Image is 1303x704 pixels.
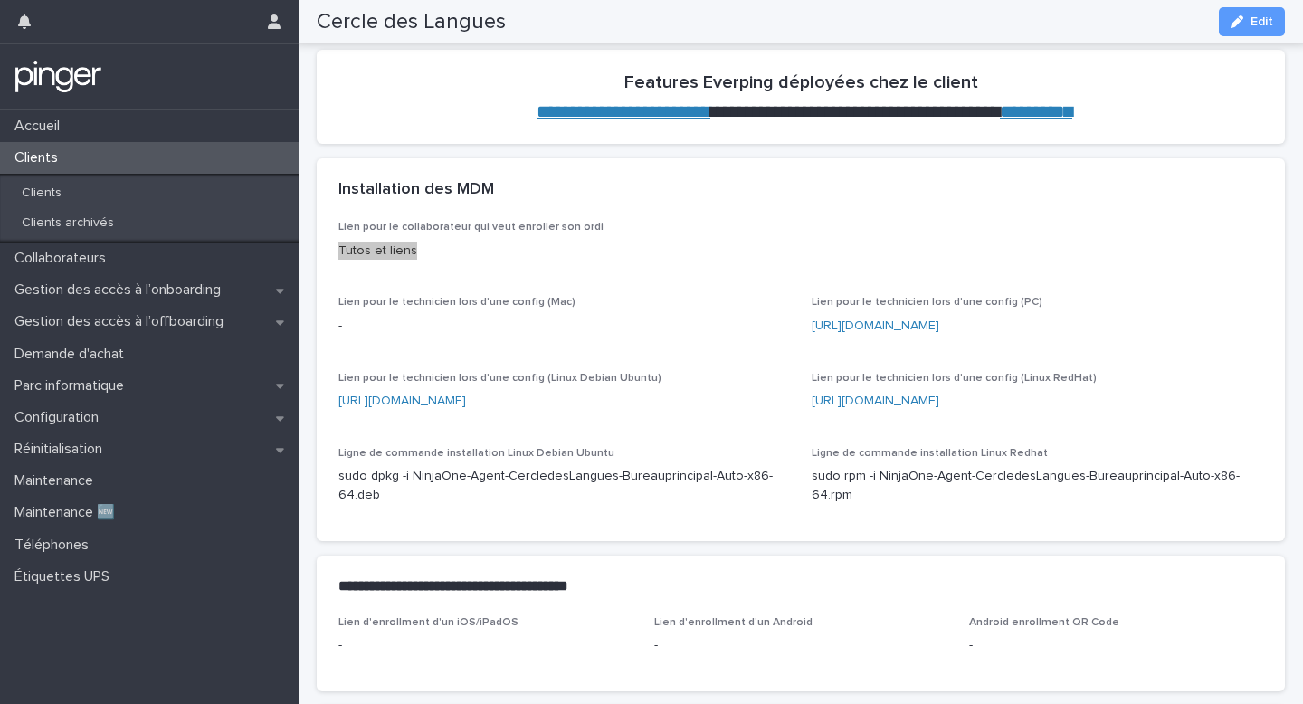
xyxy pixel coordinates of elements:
button: Edit [1219,7,1285,36]
h2: Installation des MDM [338,180,494,200]
p: sudo rpm -i NinjaOne-Agent-CercledesLangues-Bureauprincipal-Auto-x86-64.rpm [812,467,1263,505]
p: sudo dpkg -i NinjaOne-Agent-CercledesLangues-Bureauprincipal-Auto-x86-64.deb [338,467,790,505]
p: Configuration [7,409,113,426]
img: mTgBEunGTSyRkCgitkcU [14,59,102,95]
p: Gestion des accès à l’onboarding [7,281,235,299]
span: Lien pour le collaborateur qui veut enroller son ordi [338,222,604,233]
a: [URL][DOMAIN_NAME] [812,395,939,407]
span: Lien pour le technicien lors d'une config (Mac) [338,297,575,308]
span: Android enrollment QR Code [969,617,1119,628]
p: Collaborateurs [7,250,120,267]
p: Téléphones [7,537,103,554]
a: [URL][DOMAIN_NAME] [812,319,939,332]
span: Lien d'enrollment d'un iOS/iPadOS [338,617,518,628]
span: Lien d'enrollment d'un Android [654,617,813,628]
p: - [654,636,948,655]
p: Accueil [7,118,74,135]
span: Lien pour le technicien lors d'une config (Linux RedHat) [812,373,1097,384]
p: Réinitialisation [7,441,117,458]
p: Parc informatique [7,377,138,395]
p: Clients [7,149,72,166]
p: Clients [7,186,76,201]
p: Demande d'achat [7,346,138,363]
h2: Features Everping déployées chez le client [624,71,978,93]
p: - [969,636,1263,655]
h2: Cercle des Langues [317,9,506,35]
span: Lien pour le technicien lors d'une config (Linux Debian Ubuntu) [338,373,661,384]
p: Maintenance [7,472,108,490]
span: Edit [1251,15,1273,28]
a: Tutos et liens [338,244,417,257]
span: Lien pour le technicien lors d'une config (PC) [812,297,1042,308]
p: Maintenance 🆕 [7,504,129,521]
p: - [338,317,790,336]
span: Ligne de commande installation Linux Redhat [812,448,1048,459]
p: Gestion des accès à l’offboarding [7,313,238,330]
p: - [338,636,632,655]
p: Clients archivés [7,215,128,231]
span: Ligne de commande installation Linux Debian Ubuntu [338,448,614,459]
a: [URL][DOMAIN_NAME] [338,395,466,407]
p: Étiquettes UPS [7,568,124,585]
